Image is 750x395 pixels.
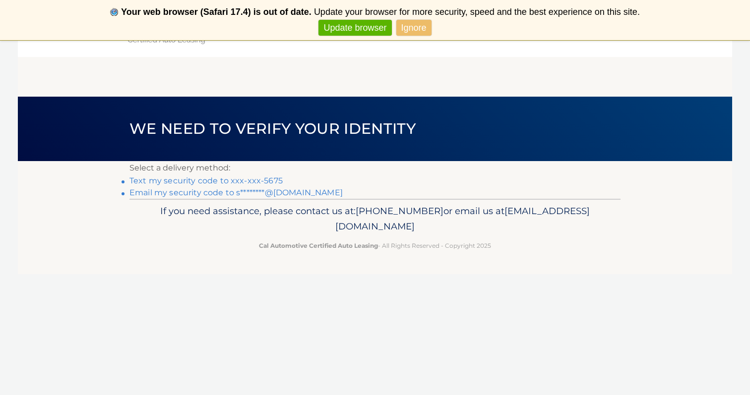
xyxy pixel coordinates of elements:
[129,188,343,197] a: Email my security code to s********@[DOMAIN_NAME]
[121,7,312,17] b: Your web browser (Safari 17.4) is out of date.
[129,161,621,175] p: Select a delivery method:
[129,119,416,138] span: We need to verify your identity
[356,205,443,217] span: [PHONE_NUMBER]
[136,240,614,251] p: - All Rights Reserved - Copyright 2025
[314,7,640,17] span: Update your browser for more security, speed and the best experience on this site.
[259,242,378,249] strong: Cal Automotive Certified Auto Leasing
[129,176,283,185] a: Text my security code to xxx-xxx-5675
[318,20,391,36] a: Update browser
[396,20,432,36] a: Ignore
[136,203,614,235] p: If you need assistance, please contact us at: or email us at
